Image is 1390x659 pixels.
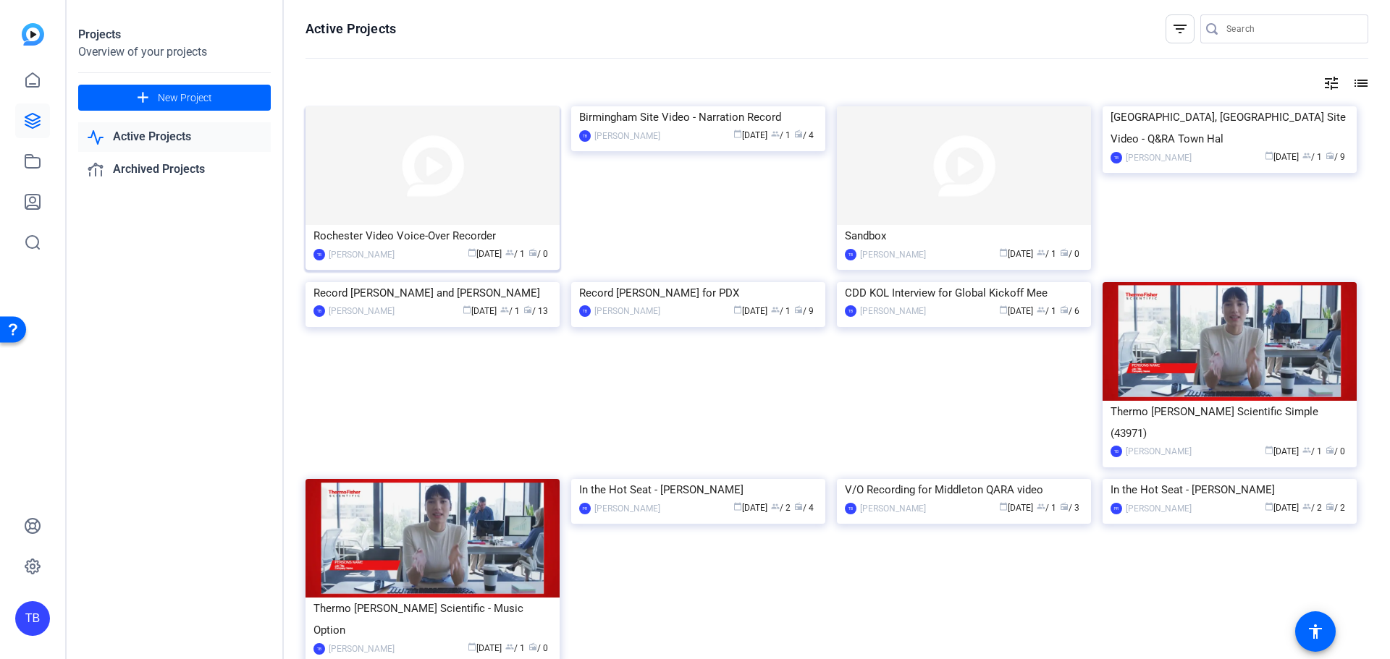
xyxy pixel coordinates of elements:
span: radio [1326,151,1334,160]
div: [PERSON_NAME] [860,247,926,262]
span: / 2 [1302,503,1322,513]
span: group [1302,151,1311,160]
span: [DATE] [733,306,767,316]
span: / 1 [505,643,525,653]
span: calendar_today [733,305,742,314]
span: / 1 [771,306,791,316]
span: / 9 [794,306,814,316]
div: TB [1111,446,1122,457]
span: / 1 [1302,152,1322,162]
span: [DATE] [999,249,1033,259]
div: V/O Recording for Middleton QARA video [845,479,1083,501]
mat-icon: list [1351,75,1368,92]
span: calendar_today [1265,502,1273,511]
span: radio [528,248,537,257]
div: Birmingham Site Video - Narration Record [579,106,817,128]
span: [DATE] [999,503,1033,513]
span: calendar_today [463,305,471,314]
div: Rochester Video Voice-Over Recorder [313,225,552,247]
div: Sandbox [845,225,1083,247]
div: Thermo [PERSON_NAME] Scientific Simple (43971) [1111,401,1349,444]
div: Record [PERSON_NAME] and [PERSON_NAME] [313,282,552,304]
span: [DATE] [463,306,497,316]
span: group [1302,446,1311,454]
span: / 9 [1326,152,1345,162]
span: radio [523,305,532,314]
span: [DATE] [733,130,767,140]
span: / 0 [528,643,548,653]
span: group [1302,502,1311,511]
span: calendar_today [999,248,1008,257]
span: group [1037,248,1045,257]
h1: Active Projects [306,20,396,38]
div: Thermo [PERSON_NAME] Scientific - Music Option [313,598,552,641]
div: Projects [78,26,271,43]
span: / 1 [505,249,525,259]
div: PR [1111,503,1122,514]
span: / 2 [771,503,791,513]
span: radio [1060,502,1069,511]
span: radio [528,642,537,651]
div: TB [845,305,856,317]
div: TB [15,601,50,636]
div: TB [313,643,325,655]
span: / 1 [1302,446,1322,456]
span: radio [1060,248,1069,257]
span: / 1 [500,306,520,316]
span: [DATE] [1265,503,1299,513]
div: [PERSON_NAME] [329,642,395,656]
span: calendar_today [999,305,1008,314]
div: Overview of your projects [78,43,271,61]
div: TB [845,503,856,514]
span: group [505,248,514,257]
span: [DATE] [733,503,767,513]
span: / 0 [1326,446,1345,456]
span: / 1 [1037,503,1056,513]
mat-icon: tune [1323,75,1340,92]
span: calendar_today [468,248,476,257]
span: calendar_today [468,642,476,651]
span: group [1037,502,1045,511]
span: calendar_today [733,129,742,138]
div: PR [579,503,591,514]
div: In the Hot Seat - [PERSON_NAME] [579,479,817,501]
span: / 0 [528,249,548,259]
span: [DATE] [1265,152,1299,162]
span: group [1037,305,1045,314]
div: [PERSON_NAME] [594,129,660,143]
div: [PERSON_NAME] [329,247,395,262]
span: group [771,305,780,314]
div: [PERSON_NAME] [1126,444,1192,459]
span: / 1 [1037,306,1056,316]
div: [PERSON_NAME] [860,501,926,516]
div: TB [1111,152,1122,163]
span: / 2 [1326,503,1345,513]
div: [PERSON_NAME] [594,304,660,318]
div: CDD KOL Interview for Global Kickoff Mee [845,282,1083,304]
span: / 3 [1060,503,1079,513]
div: Record [PERSON_NAME] for PDX [579,282,817,304]
div: [PERSON_NAME] [329,304,395,318]
button: New Project [78,85,271,111]
span: / 1 [1037,249,1056,259]
span: / 6 [1060,306,1079,316]
span: / 0 [1060,249,1079,259]
mat-icon: accessibility [1307,623,1324,640]
span: [DATE] [468,643,502,653]
span: calendar_today [733,502,742,511]
a: Active Projects [78,122,271,152]
mat-icon: filter_list [1171,20,1189,38]
span: / 4 [794,130,814,140]
div: [PERSON_NAME] [1126,501,1192,516]
span: New Project [158,90,212,106]
span: radio [1060,305,1069,314]
span: group [505,642,514,651]
span: radio [794,129,803,138]
div: [GEOGRAPHIC_DATA], [GEOGRAPHIC_DATA] Site Video - Q&RA Town Hal [1111,106,1349,150]
span: / 1 [771,130,791,140]
span: radio [1326,502,1334,511]
span: calendar_today [999,502,1008,511]
span: group [500,305,509,314]
span: group [771,502,780,511]
span: / 4 [794,503,814,513]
